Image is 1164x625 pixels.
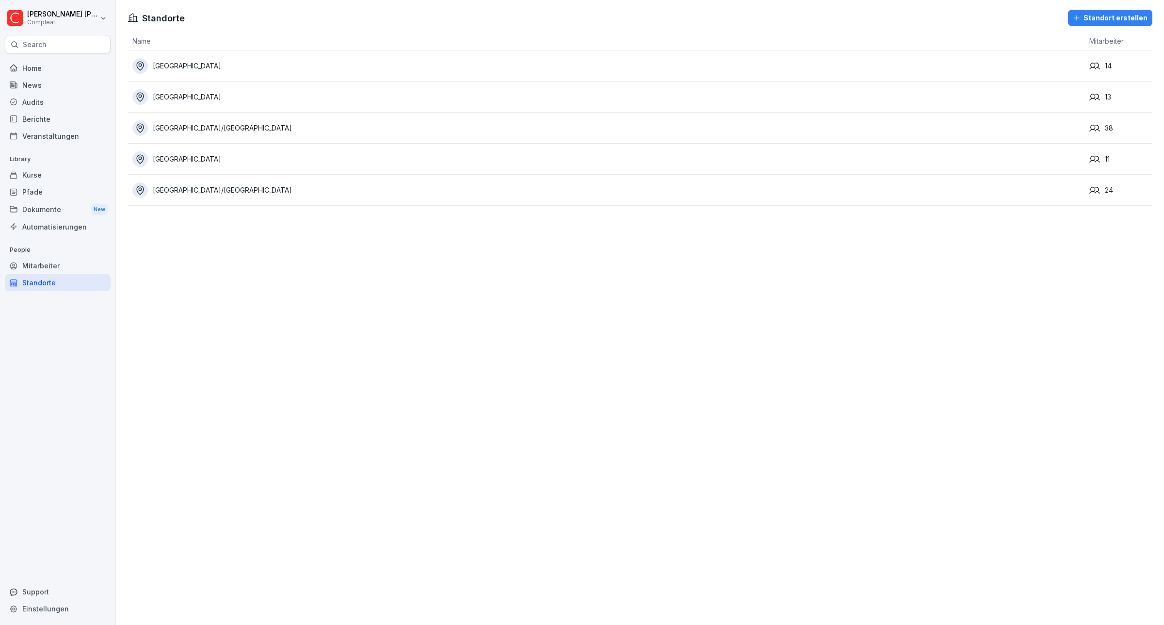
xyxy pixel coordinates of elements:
[91,204,108,215] div: New
[128,32,1084,50] th: Name
[5,183,111,200] a: Pfade
[5,200,111,218] div: Dokumente
[132,120,1084,136] a: [GEOGRAPHIC_DATA]/[GEOGRAPHIC_DATA]
[5,77,111,94] a: News
[1073,13,1148,23] div: Standort erstellen
[5,600,111,617] a: Einstellungen
[1068,10,1152,26] button: Standort erstellen
[5,60,111,77] a: Home
[132,151,1084,167] a: [GEOGRAPHIC_DATA]
[132,182,1084,198] a: [GEOGRAPHIC_DATA]/[GEOGRAPHIC_DATA]
[5,274,111,291] a: Standorte
[5,94,111,111] a: Audits
[5,218,111,235] a: Automatisierungen
[142,12,185,25] h1: Standorte
[27,19,98,26] p: Compleat
[1089,123,1152,133] div: 38
[1089,185,1152,196] div: 24
[5,257,111,274] a: Mitarbeiter
[5,151,111,167] p: Library
[5,128,111,145] a: Veranstaltungen
[23,40,47,49] p: Search
[27,10,98,18] p: [PERSON_NAME] [PERSON_NAME]
[5,200,111,218] a: DokumenteNew
[5,166,111,183] a: Kurse
[132,58,1084,74] a: [GEOGRAPHIC_DATA]
[5,583,111,600] div: Support
[5,111,111,128] a: Berichte
[1089,61,1152,71] div: 14
[1089,92,1152,102] div: 13
[1084,32,1152,50] th: Mitarbeiter
[1089,154,1152,164] div: 11
[5,242,111,258] p: People
[132,89,1084,105] a: [GEOGRAPHIC_DATA]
